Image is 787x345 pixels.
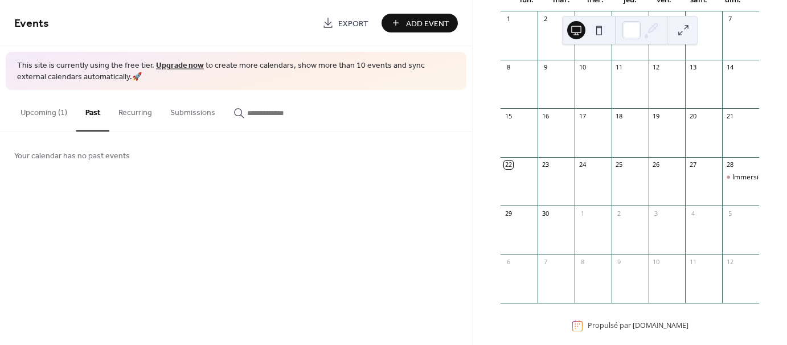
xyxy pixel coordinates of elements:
[725,161,734,169] div: 28
[17,60,455,83] span: This site is currently using the free tier. to create more calendars, show more than 10 events an...
[406,18,449,30] span: Add Event
[578,63,587,72] div: 10
[652,63,661,72] div: 12
[725,257,734,266] div: 12
[578,112,587,120] div: 17
[578,161,587,169] div: 24
[615,15,624,23] div: 4
[382,14,458,32] button: Add Event
[688,161,697,169] div: 27
[541,63,550,72] div: 9
[504,161,513,169] div: 22
[722,172,759,182] div: Immersion dans l'univers du handpan
[725,63,734,72] div: 14
[652,15,661,23] div: 5
[615,63,624,72] div: 11
[541,161,550,169] div: 23
[504,63,513,72] div: 8
[504,257,513,266] div: 6
[314,14,377,32] a: Export
[615,209,624,217] div: 2
[688,15,697,23] div: 6
[14,150,130,162] span: Your calendar has no past events
[725,209,734,217] div: 5
[688,257,697,266] div: 11
[615,112,624,120] div: 18
[541,112,550,120] div: 16
[541,257,550,266] div: 7
[578,257,587,266] div: 8
[615,257,624,266] div: 9
[504,15,513,23] div: 1
[688,209,697,217] div: 4
[615,161,624,169] div: 25
[652,161,661,169] div: 26
[109,90,161,130] button: Recurring
[156,58,204,73] a: Upgrade now
[504,209,513,217] div: 29
[578,209,587,217] div: 1
[652,257,661,266] div: 10
[578,15,587,23] div: 3
[633,321,688,331] a: [DOMAIN_NAME]
[76,90,109,132] button: Past
[161,90,224,130] button: Submissions
[652,209,661,217] div: 3
[541,209,550,217] div: 30
[504,112,513,120] div: 15
[725,112,734,120] div: 21
[338,18,368,30] span: Export
[725,15,734,23] div: 7
[688,112,697,120] div: 20
[11,90,76,130] button: Upcoming (1)
[652,112,661,120] div: 19
[541,15,550,23] div: 2
[588,321,688,331] div: Propulsé par
[14,13,49,35] span: Events
[688,63,697,72] div: 13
